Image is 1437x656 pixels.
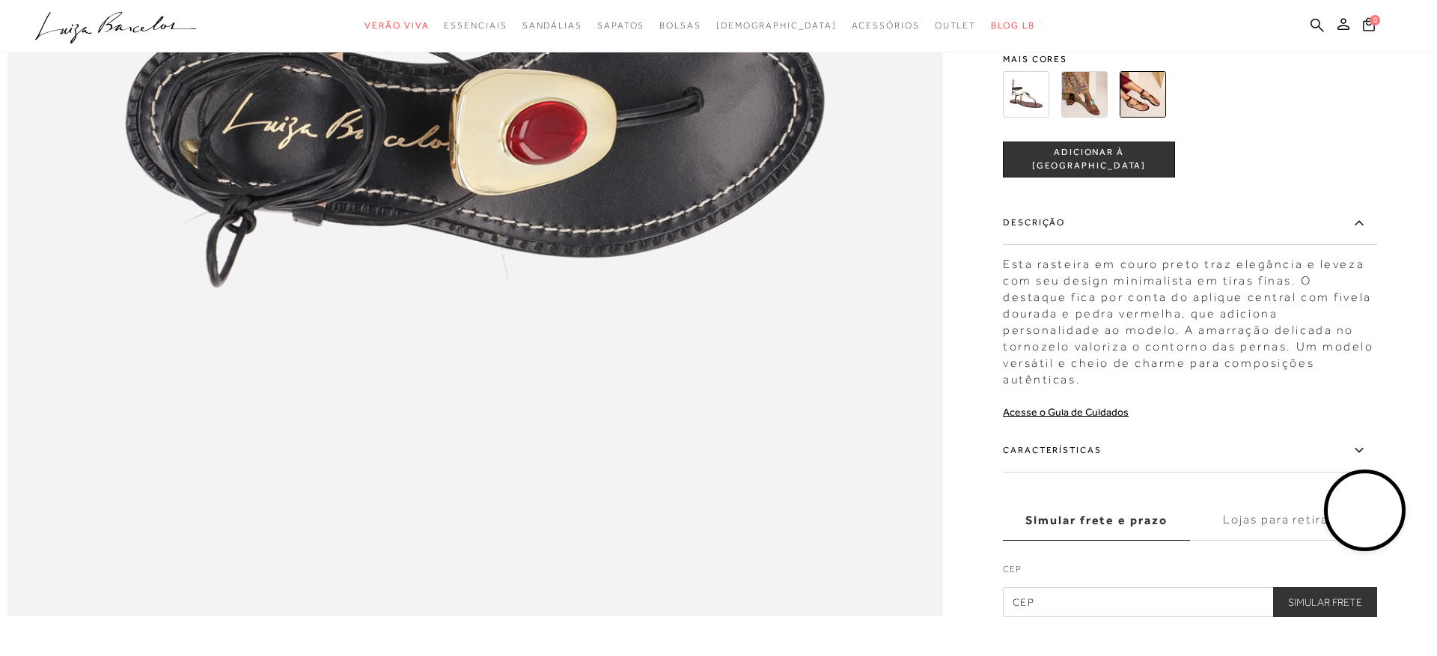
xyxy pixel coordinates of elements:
[522,12,582,40] a: categoryNavScreenReaderText
[364,12,429,40] a: categoryNavScreenReaderText
[522,20,582,31] span: Sandálias
[1003,70,1049,117] img: RASTEIRA TIPO TIRA EM COURO CAFÉ COM PEDRA AZUL E AMARRAÇÃO
[1370,15,1380,25] span: 0
[444,12,507,40] a: categoryNavScreenReaderText
[1004,146,1174,172] span: ADICIONAR À [GEOGRAPHIC_DATA]
[364,20,429,31] span: Verão Viva
[1003,428,1377,472] label: Características
[935,12,977,40] a: categoryNavScreenReaderText
[1358,16,1379,37] button: 0
[597,12,644,40] a: categoryNavScreenReaderText
[935,20,977,31] span: Outlet
[852,20,920,31] span: Acessórios
[1003,405,1129,417] a: Acesse o Guia de Cuidados
[1061,70,1108,117] img: RASTEIRA TIPO TIRA EM COURO CARAMELO COM PEDRA TURQUESA E AMARRAÇÃO
[1120,70,1166,117] img: RASTEIRA TIPO TIRA EM COURO PRETO COM PEDRA VERMELHA E AMARRAÇÃO
[1003,141,1175,177] button: ADICIONAR À [GEOGRAPHIC_DATA]
[1003,499,1190,540] label: Simular frete e prazo
[659,20,701,31] span: Bolsas
[1003,586,1377,616] input: CEP
[1190,499,1377,540] label: Lojas para retirada
[991,12,1034,40] a: BLOG LB
[597,20,644,31] span: Sapatos
[716,12,837,40] a: noSubCategoriesText
[444,20,507,31] span: Essenciais
[1273,586,1377,616] button: Simular Frete
[1003,248,1377,387] div: Esta rasteira em couro preto traz elegância e leveza com seu design minimalista em tiras finas. O...
[659,12,701,40] a: categoryNavScreenReaderText
[852,12,920,40] a: categoryNavScreenReaderText
[1003,201,1377,244] label: Descrição
[1003,54,1377,63] span: Mais cores
[1003,562,1377,583] label: CEP
[716,20,837,31] span: [DEMOGRAPHIC_DATA]
[991,20,1034,31] span: BLOG LB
